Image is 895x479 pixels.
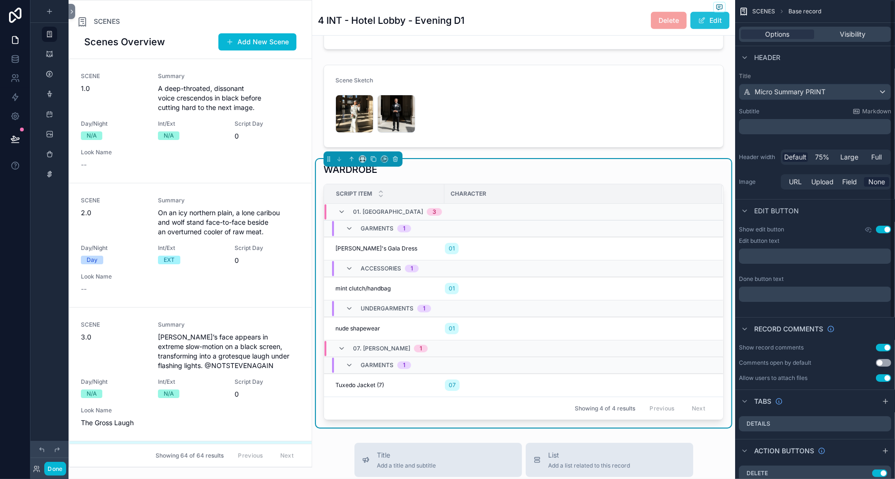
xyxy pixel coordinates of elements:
[81,378,147,386] span: Day/Night
[816,152,830,162] span: 75%
[69,59,312,183] a: SCENE1.0SummaryA deep-throated, dissonant voice crescendos in black before cutting hard to the ne...
[353,345,410,352] span: 07. [PERSON_NAME]
[164,389,174,398] div: N/A
[403,361,405,369] div: 1
[336,190,372,198] span: Script Item
[361,361,393,369] span: Garments
[449,381,456,389] span: 07
[335,381,439,389] a: Tuxedo Jacket (7)
[739,344,804,351] div: Show record comments
[754,446,814,456] span: Action buttons
[335,245,417,252] span: [PERSON_NAME]'s Gala Dress
[549,450,630,460] span: List
[755,87,826,97] span: Micro Summary PRINT
[853,108,891,115] a: Markdown
[841,152,859,162] span: Large
[445,283,459,294] a: 01
[445,379,460,391] a: 07
[411,265,413,272] div: 1
[44,462,66,476] button: Done
[575,405,635,412] span: Showing 4 of 4 results
[739,108,759,115] label: Subtitle
[158,197,300,204] span: Summary
[158,72,300,80] span: Summary
[158,378,224,386] span: Int/Ext
[81,284,87,294] span: --
[218,33,296,50] button: Add New Scene
[752,8,775,15] span: SCENES
[739,178,777,186] label: Image
[690,12,729,29] button: Edit
[747,420,770,428] label: Details
[81,244,147,252] span: Day/Night
[81,72,147,80] span: SCENE
[739,119,891,134] div: scrollable content
[739,84,891,100] button: Micro Summary PRINT
[445,378,711,393] a: 07
[81,332,147,342] span: 3.0
[445,323,459,334] a: 01
[361,225,393,232] span: Garments
[81,120,147,128] span: Day/Night
[449,325,455,332] span: 01
[335,245,439,252] a: [PERSON_NAME]'s Gala Dress
[739,287,891,302] div: scrollable content
[403,225,405,232] div: 1
[449,245,455,252] span: 01
[842,177,857,187] span: Field
[158,244,224,252] span: Int/Ext
[324,163,377,176] h1: WARDROBE
[235,378,300,386] span: Script Day
[739,374,807,382] div: Allow users to attach files
[158,120,224,128] span: Int/Ext
[377,450,436,460] span: Title
[872,152,882,162] span: Full
[81,160,87,170] span: --
[81,149,147,156] span: Look Name
[739,275,784,283] label: Done button text
[81,273,147,280] span: Look Name
[739,153,777,161] label: Header width
[377,462,436,469] span: Add a title and subtitle
[361,305,413,312] span: Undergarments
[739,237,779,245] label: Edit button text
[335,325,380,332] span: nude shapewear
[81,84,147,93] span: 1.0
[158,84,300,112] span: A deep-throated, dissonant voice crescendos in black before cutting hard to the next image.
[811,177,834,187] span: Upload
[69,183,312,307] a: SCENE2.0SummaryOn an icy northern plain, a lone caribou and wolf stand face-to-face beside an ove...
[81,418,147,428] span: The Gross Laugh
[784,152,806,162] span: Default
[754,324,823,334] span: Record comments
[335,325,439,332] a: nude shapewear
[433,208,436,216] div: 3
[335,285,439,292] a: mint clutch/handbag
[739,72,891,80] label: Title
[449,285,455,292] span: 01
[862,108,891,115] span: Markdown
[235,389,300,399] span: 0
[739,226,784,233] label: Show edit button
[87,389,97,398] div: N/A
[164,131,174,140] div: N/A
[353,208,423,216] span: 01. [GEOGRAPHIC_DATA]
[158,208,300,237] span: On an icy northern plain, a lone caribou and wolf stand face-to-face beside an overturned cooler ...
[81,321,147,329] span: SCENE
[451,190,486,198] span: CHARACTER
[158,321,300,329] span: Summary
[335,381,384,389] span: Tuxedo Jacket (7)
[788,8,821,15] span: Base record
[318,14,464,27] h1: 4 INT - Hotel Lobby - Evening D1
[549,462,630,469] span: Add a list related to this record
[69,307,312,441] a: SCENE3.0Summary[PERSON_NAME]’s face appears in extreme slow-motion on a black screen, transformin...
[81,407,147,414] span: Look Name
[156,452,224,459] span: Showing 64 of 64 results
[445,241,711,256] a: 01
[423,305,425,312] div: 1
[84,35,165,49] h1: Scenes Overview
[235,131,300,141] span: 0
[94,17,120,26] span: SCENES
[766,30,790,39] span: Options
[789,177,802,187] span: URL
